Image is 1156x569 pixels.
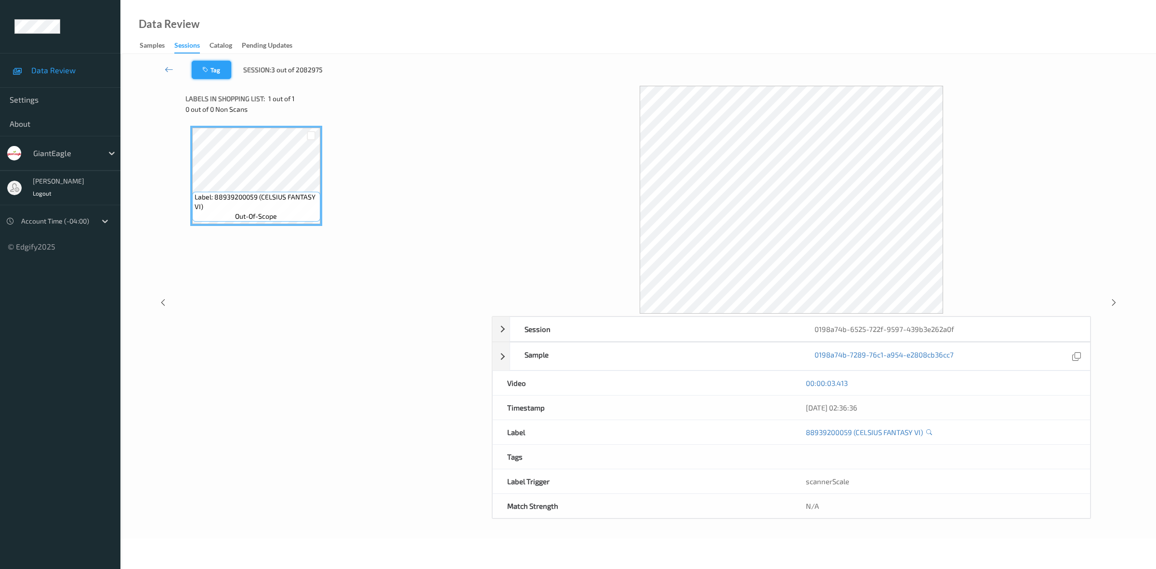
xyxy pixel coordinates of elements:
[242,39,302,53] a: Pending Updates
[791,494,1090,518] div: N/A
[210,39,242,53] a: Catalog
[510,317,800,341] div: Session
[210,40,232,53] div: Catalog
[806,378,848,388] a: 00:00:03.413
[510,343,800,370] div: Sample
[140,39,174,53] a: Samples
[235,212,277,221] span: out-of-scope
[195,192,318,212] span: Label: 88939200059 (CELSIUS FANTASY VI)
[806,427,923,437] a: 88939200059 (CELSIUS FANTASY VI)
[493,420,791,444] div: Label
[806,403,1076,412] div: [DATE] 02:36:36
[493,396,791,420] div: Timestamp
[185,94,265,104] span: Labels in shopping list:
[268,94,295,104] span: 1 out of 1
[140,40,165,53] div: Samples
[493,469,791,493] div: Label Trigger
[174,40,200,53] div: Sessions
[791,469,1090,493] div: scannerScale
[271,65,323,75] span: 3 out of 2082975
[242,40,292,53] div: Pending Updates
[492,342,1090,371] div: Sample0198a74b-7289-76c1-a954-e2808cb36cc7
[493,494,791,518] div: Match Strength
[174,39,210,53] a: Sessions
[493,445,791,469] div: Tags
[814,350,954,363] a: 0198a74b-7289-76c1-a954-e2808cb36cc7
[192,61,231,79] button: Tag
[800,317,1090,341] div: 0198a74b-6525-722f-9597-439b3e262a0f
[243,65,271,75] span: Session:
[493,371,791,395] div: Video
[492,317,1090,342] div: Session0198a74b-6525-722f-9597-439b3e262a0f
[139,19,199,29] div: Data Review
[185,105,485,114] div: 0 out of 0 Non Scans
